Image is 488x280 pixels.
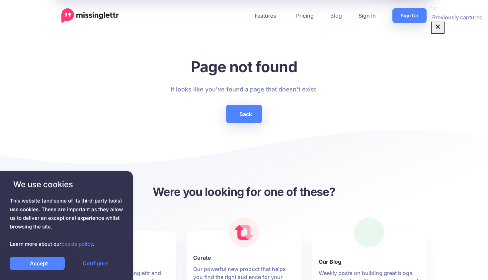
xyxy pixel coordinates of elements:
a: Configure [68,257,123,270]
a: Back [226,105,262,123]
a: Features [246,8,288,23]
h3: Were you looking for one of these? [61,184,427,199]
a: Sign Up [392,8,427,23]
a: Pricing [288,8,322,23]
b: Our Blog [319,258,420,266]
a: Sign In [350,8,384,23]
p: It looks like you've found a page that doesn't exist. [171,84,318,95]
span: This website (and some of its third-party tools) use cookies. These are important as they allow u... [10,197,123,248]
a: Accept [10,257,65,270]
span: We use cookies [10,179,123,190]
a: cookie policy [61,241,93,247]
h1: Page not found [171,58,318,76]
b: Curate [193,254,294,262]
img: curate.png [235,225,253,240]
a: Blog [322,8,350,23]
